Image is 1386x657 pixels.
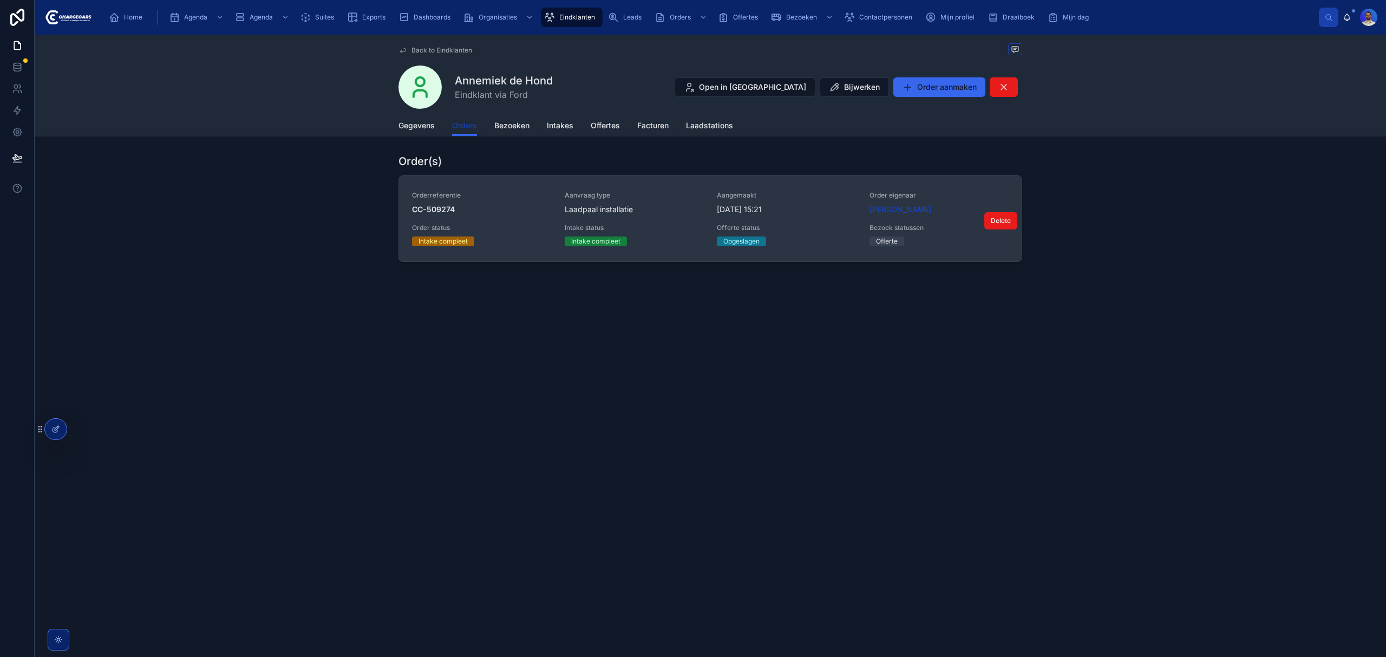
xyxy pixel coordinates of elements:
img: App logo [43,9,91,26]
span: Intake status [565,224,704,232]
a: Exports [344,8,393,27]
a: Draaiboek [984,8,1042,27]
a: Contactpersonen [841,8,920,27]
span: Exports [362,13,385,22]
span: Agenda [184,13,207,22]
a: Eindklanten [541,8,603,27]
a: Orders [452,116,477,136]
a: Offertes [591,116,620,137]
a: Gegevens [398,116,435,137]
span: Bezoek statussen [869,224,1009,232]
span: Eindklant via Ford [455,88,553,101]
a: Mijn profiel [922,8,982,27]
span: Bezoeken [786,13,817,22]
a: Offertes [715,8,766,27]
div: Intake compleet [419,236,468,246]
a: Home [106,8,150,27]
a: Mijn dag [1044,8,1096,27]
span: Orderreferentie [412,191,552,200]
a: Facturen [637,116,669,137]
span: Leads [623,13,642,22]
span: Dashboards [414,13,450,22]
a: Organisaties [460,8,539,27]
a: Bezoeken [768,8,839,27]
div: Offerte [876,236,898,246]
span: Contactpersonen [859,13,912,22]
span: Orders [670,13,691,22]
a: Leads [605,8,649,27]
div: Opgeslagen [723,236,760,246]
a: Back to Eindklanten [398,46,472,55]
span: Laadpaal installatie [565,204,633,215]
span: Order status [412,224,552,232]
a: Intakes [547,116,573,137]
span: Suites [315,13,334,22]
button: Delete [984,212,1017,229]
button: Open in [GEOGRAPHIC_DATA] [675,77,815,97]
a: OrderreferentieCC-509274Aanvraag typeLaadpaal installatieAangemaakt[DATE] 15:21Order eigenaar[PER... [399,176,1022,261]
span: Organisaties [479,13,517,22]
h1: Annemiek de Hond [455,73,553,88]
div: Intake compleet [571,236,620,246]
a: Agenda [231,8,295,27]
span: Aangemaakt [717,191,857,200]
a: [PERSON_NAME] [869,204,932,215]
span: Offerte status [717,224,857,232]
span: Laadstations [686,120,733,131]
span: Mijn profiel [940,13,975,22]
span: Open in [GEOGRAPHIC_DATA] [699,82,806,93]
span: Delete [991,216,1011,225]
h1: Order(s) [398,154,442,169]
span: Home [124,13,142,22]
a: Orders [651,8,712,27]
strong: CC-509274 [412,205,455,214]
a: Suites [297,8,342,27]
a: Laadstations [686,116,733,137]
span: Eindklanten [559,13,595,22]
span: Mijn dag [1063,13,1089,22]
span: Intakes [547,120,573,131]
span: Bijwerken [844,82,880,93]
span: Order aanmaken [917,82,977,93]
button: Order aanmaken [893,77,985,97]
a: Dashboards [395,8,458,27]
span: Aanvraag type [565,191,704,200]
span: Order eigenaar [869,191,1009,200]
a: Agenda [166,8,229,27]
span: Agenda [250,13,273,22]
span: Orders [452,120,477,131]
span: Back to Eindklanten [411,46,472,55]
span: Gegevens [398,120,435,131]
span: Offertes [591,120,620,131]
a: Bezoeken [494,116,529,137]
span: Facturen [637,120,669,131]
span: [DATE] 15:21 [717,204,857,215]
span: Bezoeken [494,120,529,131]
span: Draaiboek [1003,13,1035,22]
span: Offertes [733,13,758,22]
button: Bijwerken [820,77,889,97]
div: scrollable content [100,5,1319,29]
